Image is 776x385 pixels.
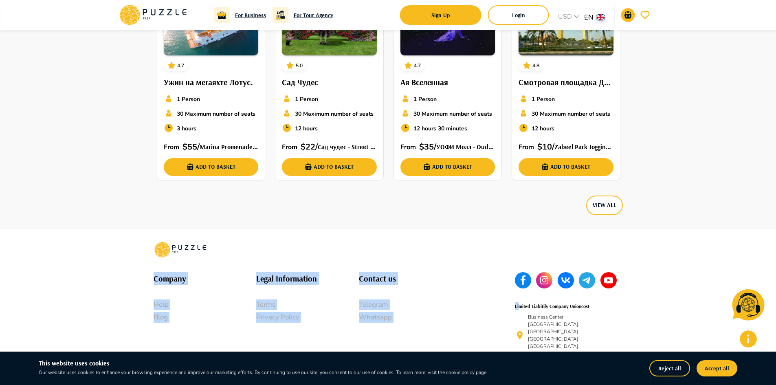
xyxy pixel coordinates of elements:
button: signup [400,5,481,25]
a: Help [154,299,256,310]
p: 1 Person [532,95,555,103]
p: 30 Maximum number of seats [177,110,255,118]
button: View All [586,196,623,215]
p: 30 Maximum number of seats [413,110,492,118]
img: lang [597,14,605,20]
button: card_icons [521,60,532,71]
a: For Business [235,11,266,20]
button: add-basket-submit-button [282,158,377,176]
p: 3 hours [177,124,196,133]
button: card_icons [284,60,296,71]
h6: УОФИ Молл - Oud Metha - [GEOGRAPHIC_DATA] - Объединенные Арабские Эмираты [436,142,495,152]
p: 10 [542,141,552,153]
h6: Смотровая площадка Дубайской рамки [519,76,613,89]
h6: Contact us [359,272,462,285]
h6: Limited Liabitily Company Unioncost [515,302,589,310]
button: add-basket-submit-button [400,158,495,176]
p: EN [584,12,594,23]
button: go-to-basket-submit-button [621,8,635,22]
h6: This website uses cookies [39,358,528,369]
a: Privacy Policy [256,312,359,323]
p: / [197,141,200,153]
p: Business Center [GEOGRAPHIC_DATA], [GEOGRAPHIC_DATA], [GEOGRAPHIC_DATA], [GEOGRAPHIC_DATA], [GEOG... [528,313,613,357]
p: / [315,141,318,153]
p: / [434,141,436,153]
h6: Ая Вселенная [400,76,495,89]
button: add-basket-submit-button [519,158,613,176]
button: add-basket-submit-button [164,158,259,176]
button: login [488,5,549,25]
p: 22 [306,141,315,153]
p: $ [182,141,187,153]
h6: Company [154,272,256,285]
p: From [519,142,537,152]
p: 12 hours 30 minutes [413,124,467,133]
a: Telegram [359,299,462,310]
p: Our website uses cookies to enhance your browsing experience and improve our marketing efforts. B... [39,369,528,376]
p: $ [537,141,542,153]
h6: Сад Чудес [282,76,377,89]
p: From [164,142,182,152]
p: 1 Person [295,95,318,103]
h6: Legal Information [256,272,359,285]
p: 55 [187,141,197,153]
p: 4.7 [177,62,184,69]
a: For Tour Agency [294,11,333,20]
p: 35 [424,141,434,153]
p: 30 Maximum number of seats [532,110,610,118]
h6: Ужин на мегаяхте Лотус. [164,76,259,89]
button: go-to-wishlist-submit-button [638,8,652,22]
p: From [282,142,301,152]
button: Accept all [697,360,737,376]
p: 4.8 [532,62,539,69]
h6: Zabeel Park Jogging Track - Za'abeel - Al Kifaf - [GEOGRAPHIC_DATA] - [GEOGRAPHIC_DATA] Арабские ... [554,142,613,152]
h6: Сад чудес - Street 3 - [GEOGRAPHIC_DATA]-[GEOGRAPHIC_DATA] - [GEOGRAPHIC_DATA] - [GEOGRAPHIC_DATA... [318,142,377,152]
p: $ [301,141,306,153]
p: From [400,142,419,152]
p: 1 Person [177,95,200,103]
p: 12 hours [295,124,318,133]
p: 1 Person [413,95,437,103]
a: Terms [256,299,359,310]
p: 30 Maximum number of seats [295,110,374,118]
a: Blog [154,312,256,323]
p: / [552,141,554,153]
p: 4.7 [414,62,421,69]
button: card_icons [166,60,177,71]
p: $ [419,141,424,153]
p: 12 hours [532,124,554,133]
a: Whatsapp [359,312,462,323]
p: 5.0 [296,62,303,69]
div: USD [556,12,584,24]
button: card_icons [402,60,414,71]
button: Reject all [649,360,690,376]
h6: Marina Promenade - [GEOGRAPHIC_DATA] - [GEOGRAPHIC_DATA] - Объединенные Арабские Эмираты [200,142,259,152]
